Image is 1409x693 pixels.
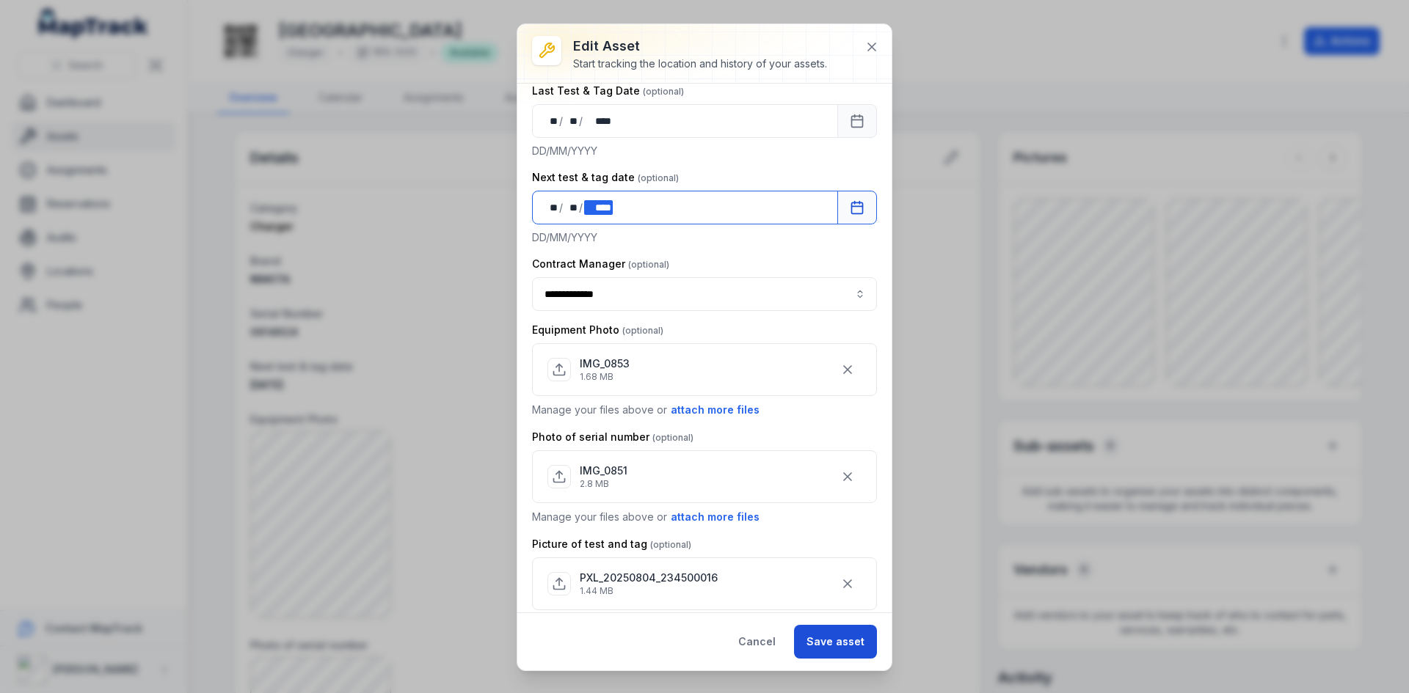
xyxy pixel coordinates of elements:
[580,371,630,383] p: 1.68 MB
[580,463,627,478] p: IMG_0851
[837,104,877,138] button: Calendar
[532,257,669,271] label: Contract Manager
[573,56,827,71] div: Start tracking the location and history of your assets.
[545,114,559,128] div: day,
[532,277,877,311] input: asset-edit:cf[3efdffd9-f055-49d9-9a65-0e9f08d77abc]-label
[726,625,788,659] button: Cancel
[532,230,877,245] p: DD/MM/YYYY
[573,36,827,56] h3: Edit asset
[532,144,877,158] p: DD/MM/YYYY
[532,84,684,98] label: Last Test & Tag Date
[579,114,584,128] div: /
[532,402,877,418] p: Manage your files above or
[532,323,663,337] label: Equipment Photo
[584,200,612,215] div: year,
[580,478,627,490] p: 2.8 MB
[837,191,877,224] button: Calendar
[532,509,877,525] p: Manage your files above or
[564,114,579,128] div: month,
[532,430,693,444] label: Photo of serial number
[670,509,760,525] button: attach more files
[559,114,564,128] div: /
[580,356,630,371] p: IMG_0853
[794,625,877,659] button: Save asset
[584,114,612,128] div: year,
[670,402,760,418] button: attach more files
[559,200,564,215] div: /
[580,585,718,597] p: 1.44 MB
[564,200,579,215] div: month,
[579,200,584,215] div: /
[532,170,679,185] label: Next test & tag date
[580,571,718,585] p: PXL_20250804_234500016
[545,200,559,215] div: day,
[532,537,691,551] label: Picture of test and tag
